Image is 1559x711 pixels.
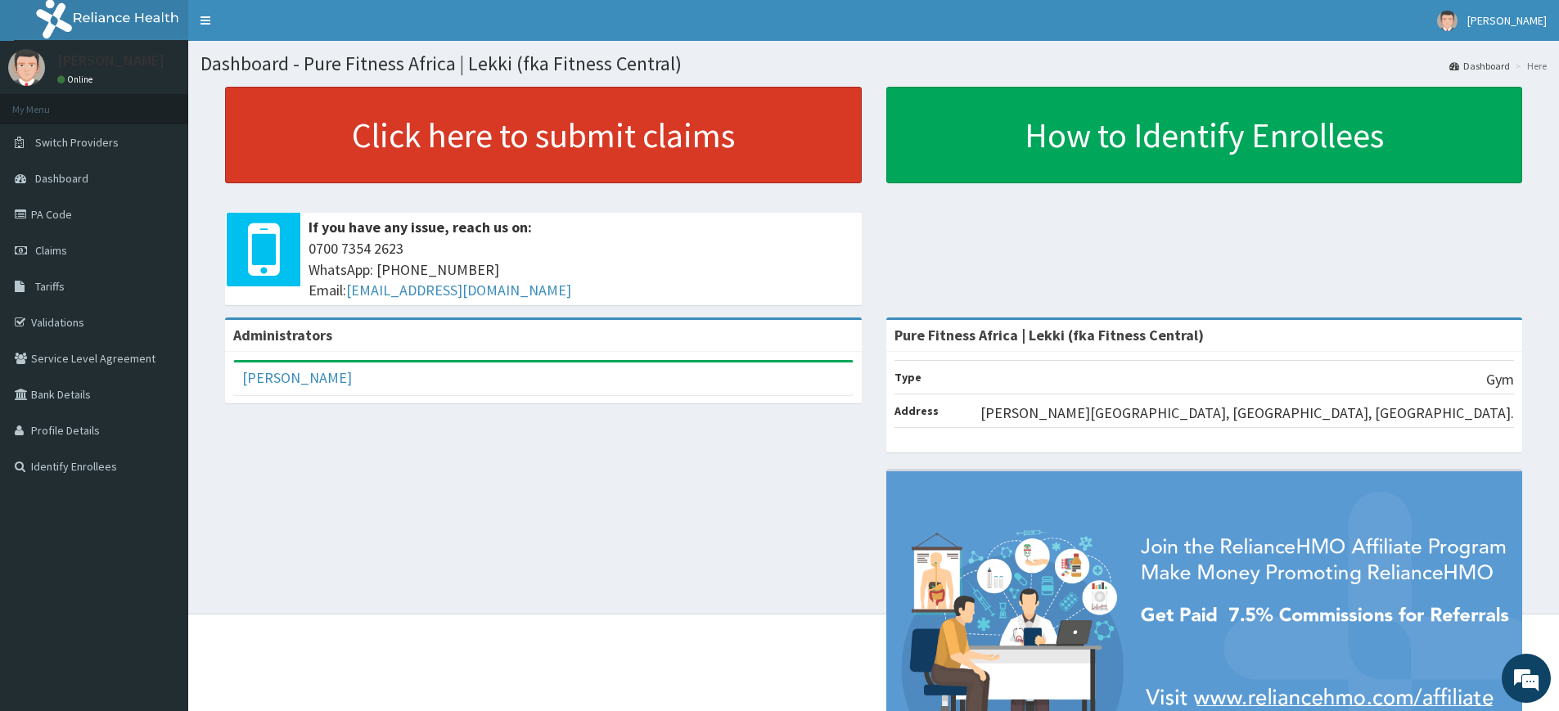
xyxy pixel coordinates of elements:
[894,370,921,385] b: Type
[8,49,45,86] img: User Image
[201,53,1547,74] h1: Dashboard - Pure Fitness Africa | Lekki (fka Fitness Central)
[57,53,164,68] p: [PERSON_NAME]
[35,135,119,150] span: Switch Providers
[35,171,88,186] span: Dashboard
[1512,59,1547,73] li: Here
[309,238,854,301] span: 0700 7354 2623 WhatsApp: [PHONE_NUMBER] Email:
[233,326,332,344] b: Administrators
[894,403,939,418] b: Address
[346,281,571,299] a: [EMAIL_ADDRESS][DOMAIN_NAME]
[1467,13,1547,28] span: [PERSON_NAME]
[57,74,97,85] a: Online
[886,87,1523,183] a: How to Identify Enrollees
[1437,11,1458,31] img: User Image
[242,368,352,387] a: [PERSON_NAME]
[35,243,67,258] span: Claims
[1486,369,1514,390] p: Gym
[980,403,1514,424] p: [PERSON_NAME][GEOGRAPHIC_DATA], [GEOGRAPHIC_DATA], [GEOGRAPHIC_DATA].
[35,279,65,294] span: Tariffs
[225,87,862,183] a: Click here to submit claims
[1449,59,1510,73] a: Dashboard
[309,218,532,236] b: If you have any issue, reach us on:
[894,326,1204,344] strong: Pure Fitness Africa | Lekki (fka Fitness Central)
